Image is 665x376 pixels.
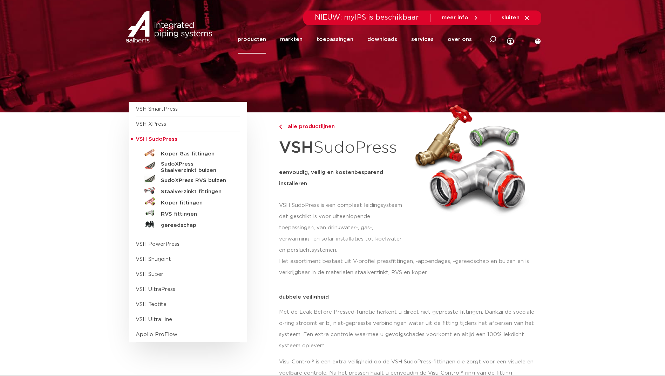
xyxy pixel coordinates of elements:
[502,15,520,20] span: sluiten
[136,185,240,196] a: Staalverzinkt fittingen
[136,106,178,112] a: VSH SmartPress
[161,211,230,217] h5: RVS fittingen
[136,207,240,218] a: RVS fittingen
[279,123,406,131] a: alle productlijnen
[279,125,282,129] img: chevron-right.svg
[161,151,230,157] h5: Koper Gas fittingen
[442,15,479,21] a: meer info
[161,200,230,206] h5: Koper fittingen
[136,137,177,142] span: VSH SudoPress
[136,272,163,277] a: VSH Super
[161,161,230,174] h5: SudoXPress Staalverzinkt buizen
[136,121,166,127] a: VSH XPress
[315,14,419,21] span: NIEUW: myIPS is beschikbaar
[161,222,230,229] h5: gereedschap
[136,287,175,292] a: VSH UltraPress
[136,302,167,307] a: VSH Tectite
[279,200,406,256] p: VSH SudoPress is een compleet leidingsysteem dat geschikt is voor uiteenlopende toepassingen, van...
[136,317,172,322] a: VSH UltraLine
[161,189,230,195] h5: Staalverzinkt fittingen
[279,170,383,186] strong: eenvoudig, veilig en kostenbesparend installeren
[279,134,406,161] h1: SudoPress
[136,332,177,337] a: Apollo ProFlow
[279,140,313,156] strong: VSH
[279,307,537,351] p: Met de Leak Before Pressed-functie herkent u direct niet gepresste fittingen. Dankzij de speciale...
[280,25,303,54] a: markten
[279,256,537,278] p: Het assortiment bestaat uit V-profiel pressfittingen, -appendages, -gereedschap en buizen en is v...
[317,25,353,54] a: toepassingen
[284,124,335,129] span: alle productlijnen
[136,174,240,185] a: SudoXPress RVS buizen
[238,25,472,54] nav: Menu
[161,177,230,184] h5: SudoXPress RVS buizen
[411,25,434,54] a: services
[136,242,179,247] a: VSH PowerPress
[279,294,537,300] p: dubbele veiligheid
[136,147,240,158] a: Koper Gas fittingen
[448,25,472,54] a: over ons
[238,25,266,54] a: producten
[136,158,240,174] a: SudoXPress Staalverzinkt buizen
[502,15,530,21] a: sluiten
[136,257,171,262] a: VSH Shurjoint
[367,25,397,54] a: downloads
[136,218,240,230] a: gereedschap
[442,15,468,20] span: meer info
[136,196,240,207] a: Koper fittingen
